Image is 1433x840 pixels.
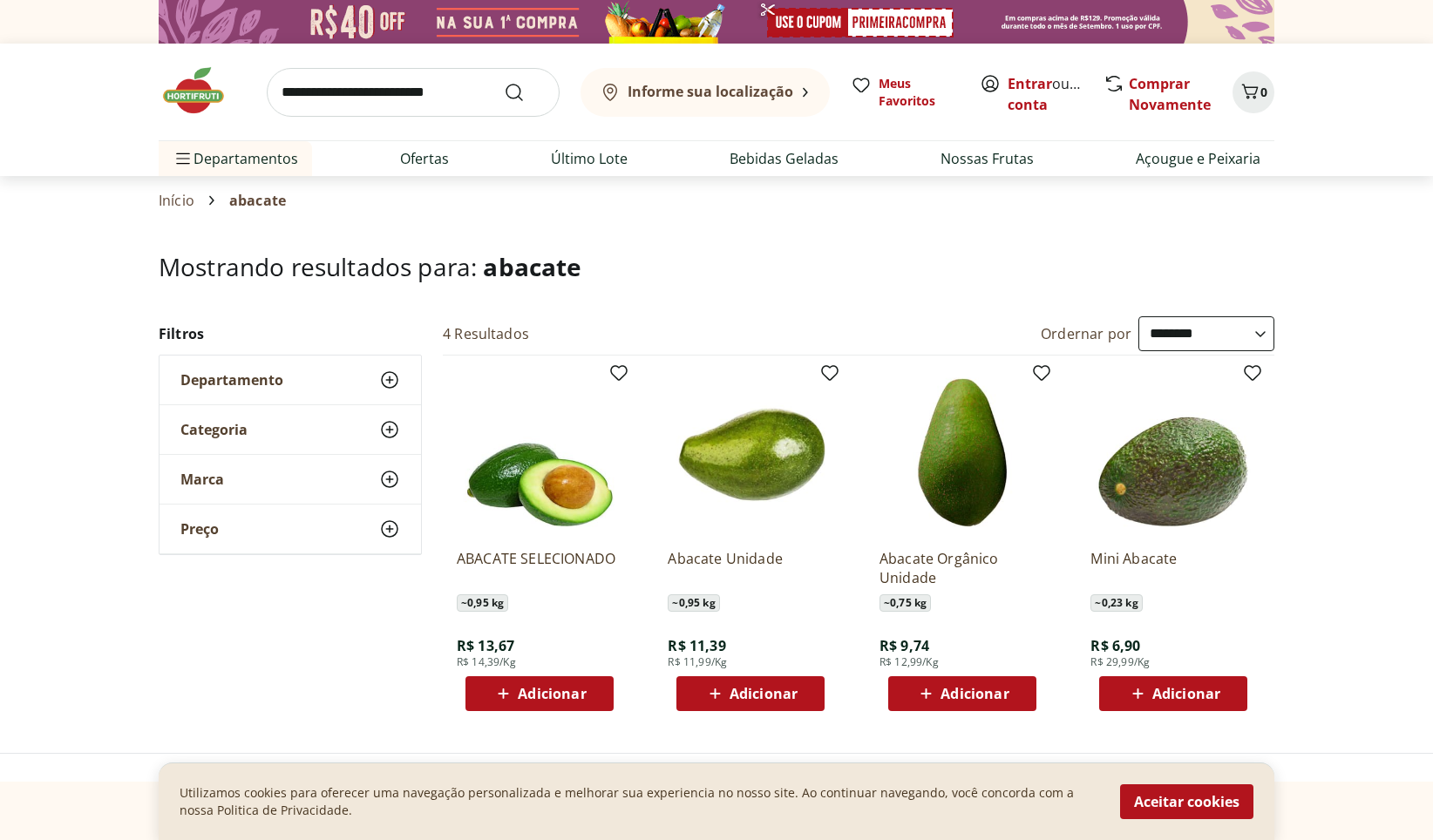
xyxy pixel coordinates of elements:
button: Menu [173,138,194,180]
span: ~ 0,23 kg [1090,594,1142,612]
a: Comprar Novamente [1129,74,1211,114]
button: Adicionar [888,676,1036,711]
button: Informe sua localização [581,68,830,117]
button: Adicionar [676,676,825,711]
span: ou [1008,73,1085,115]
span: Preço [180,520,219,538]
button: Carrinho [1233,71,1274,113]
span: R$ 11,39 [668,636,725,655]
span: abacate [483,250,581,283]
a: Mini Abacate [1090,549,1256,587]
h2: Filtros [159,316,422,351]
span: ~ 0,75 kg [879,594,931,612]
span: 0 [1260,84,1267,100]
span: Adicionar [518,687,586,701]
span: abacate [229,193,286,208]
img: Abacate Unidade [668,369,833,535]
span: R$ 6,90 [1090,636,1140,655]
h2: 4 Resultados [443,324,529,343]
input: search [267,68,560,117]
span: ~ 0,95 kg [457,594,508,612]
a: Abacate Orgânico Unidade [879,549,1045,587]
span: Departamento [180,371,283,389]
a: Açougue e Peixaria [1136,148,1260,169]
b: Informe sua localização [628,82,793,101]
span: R$ 11,99/Kg [668,655,727,669]
span: R$ 13,67 [457,636,514,655]
a: Nossas Frutas [941,148,1034,169]
a: Meus Favoritos [851,75,959,110]
img: Mini Abacate [1090,369,1256,535]
a: Último Lote [551,148,628,169]
span: R$ 9,74 [879,636,929,655]
a: Criar conta [1008,74,1104,114]
span: Marca [180,471,224,488]
span: R$ 29,99/Kg [1090,655,1150,669]
a: Abacate Unidade [668,549,833,587]
span: R$ 12,99/Kg [879,655,939,669]
button: Categoria [160,405,421,454]
p: Utilizamos cookies para oferecer uma navegação personalizada e melhorar sua experiencia no nosso ... [180,784,1099,819]
span: Meus Favoritos [879,75,959,110]
img: Abacate Orgânico Unidade [879,369,1045,535]
a: Bebidas Geladas [730,148,839,169]
button: Departamento [160,356,421,404]
label: Ordernar por [1041,324,1131,343]
a: ABACATE SELECIONADO [457,549,622,587]
span: R$ 14,39/Kg [457,655,516,669]
span: Categoria [180,421,248,438]
button: Adicionar [465,676,614,711]
h1: Mostrando resultados para: [159,253,1274,281]
img: ABACATE SELECIONADO [457,369,622,535]
a: Ofertas [400,148,449,169]
span: Adicionar [1152,687,1220,701]
button: Adicionar [1099,676,1247,711]
span: ~ 0,95 kg [668,594,719,612]
span: Adicionar [730,687,798,701]
span: Adicionar [941,687,1009,701]
button: Submit Search [504,82,546,103]
img: Hortifruti [159,64,246,117]
a: Início [159,193,194,208]
a: Entrar [1008,74,1052,93]
button: Aceitar cookies [1120,784,1253,819]
button: Marca [160,455,421,504]
button: Preço [160,505,421,553]
span: Departamentos [173,138,298,180]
